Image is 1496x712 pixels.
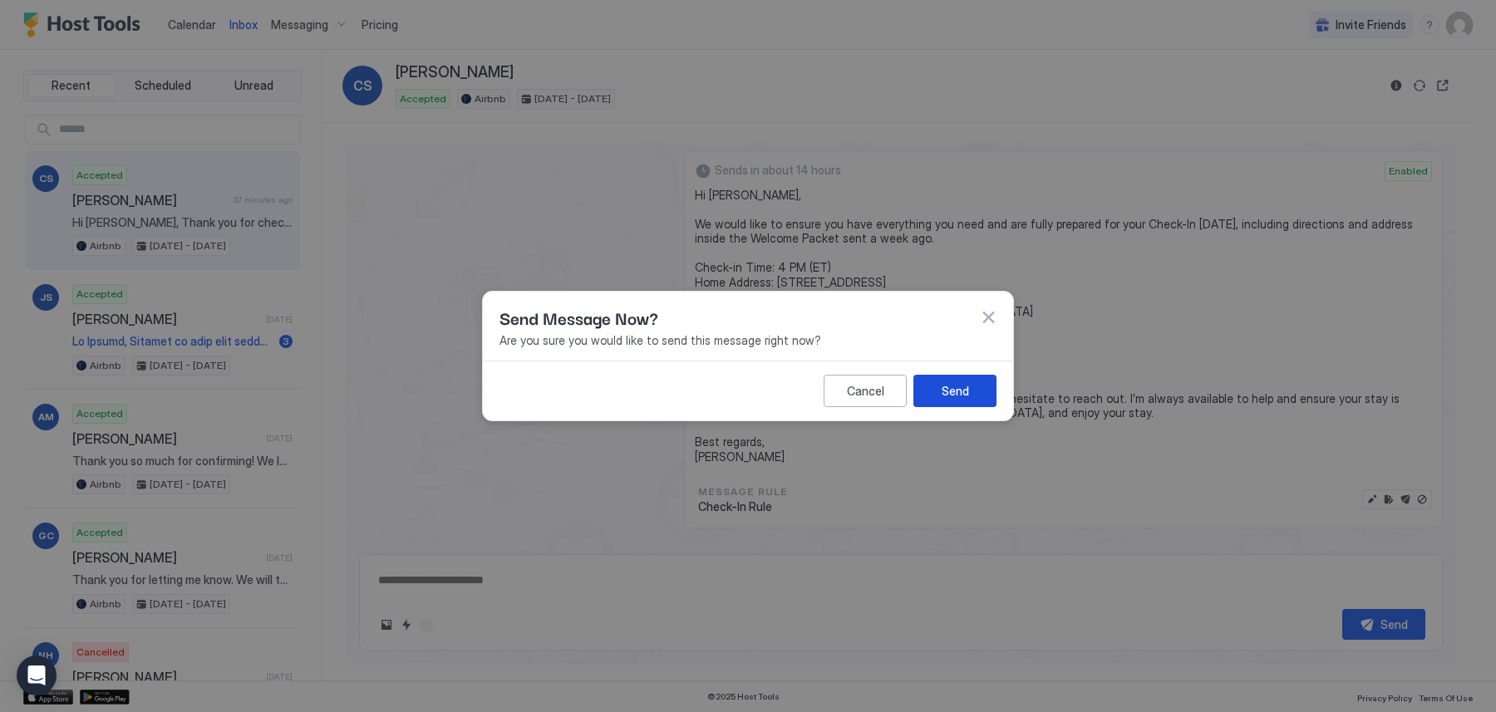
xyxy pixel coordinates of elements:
[847,382,884,400] div: Cancel
[499,305,658,330] span: Send Message Now?
[824,375,907,407] button: Cancel
[17,656,57,695] div: Open Intercom Messenger
[913,375,997,407] button: Send
[942,382,969,400] div: Send
[499,333,997,348] span: Are you sure you would like to send this message right now?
